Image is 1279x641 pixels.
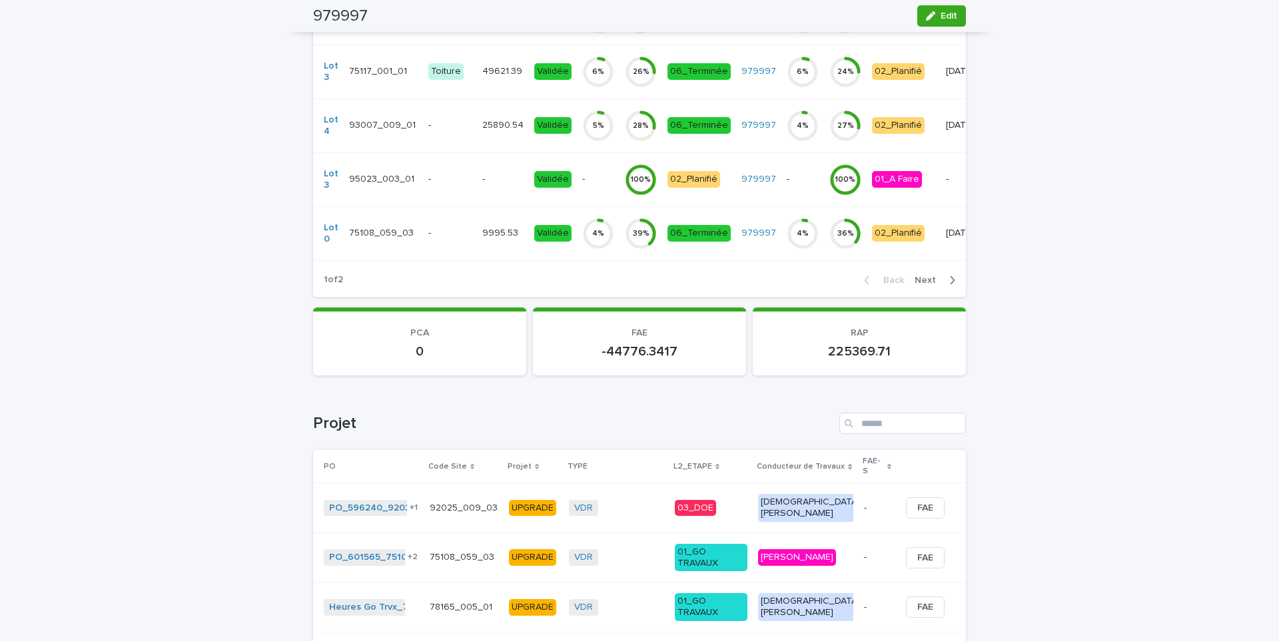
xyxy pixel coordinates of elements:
[428,174,472,185] p: -
[349,63,410,77] p: 75117_001_01
[329,343,510,359] p: 0
[667,117,731,134] div: 06_Terminée
[917,5,966,27] button: Edit
[549,343,730,359] p: -44776.3417
[757,459,845,474] p: Conducteur de Travaux
[864,500,869,514] p: -
[313,414,834,433] h1: Projet
[534,225,572,242] div: Validée
[430,549,497,563] p: 75108_059_03
[906,596,945,618] button: FAE
[430,599,495,613] p: 78165_005_01
[582,67,614,77] div: 6 %
[909,274,966,286] button: Next
[667,63,731,80] div: 06_Terminée
[787,67,819,77] div: 6 %
[917,551,933,564] span: FAE
[941,11,957,21] span: Edit
[741,228,776,239] a: 979997
[324,168,338,191] a: Lot 3
[410,328,429,337] span: PCA
[329,602,512,613] a: Heures Go Trvx_78165_005_01 _979997
[829,121,861,130] div: 27 %
[582,171,588,185] p: -
[324,459,336,474] p: PO
[482,225,521,239] p: 9995.53
[410,504,418,512] span: + 1
[906,497,945,519] button: FAE
[917,600,933,614] span: FAE
[864,599,869,613] p: -
[741,174,776,185] a: 979997
[349,171,417,185] p: 95023_003_01
[534,117,572,134] div: Validée
[482,63,525,77] p: 49621.39
[872,225,925,242] div: 02_Planifié
[853,274,909,286] button: Back
[758,494,863,522] div: [DEMOGRAPHIC_DATA][PERSON_NAME]
[428,459,467,474] p: Code Site
[675,544,748,572] div: 01_GO TRAVAUX
[313,264,354,296] p: 1 of 2
[946,228,980,239] p: [DATE]
[568,459,588,474] p: TYPE
[428,120,472,131] p: -
[675,593,748,621] div: 01_GO TRAVAUX
[324,222,338,245] a: Lot 0
[741,120,776,131] a: 979997
[872,171,922,188] div: 01_A Faire
[582,121,614,130] div: 5 %
[509,500,556,517] div: UPGRADE
[349,225,416,239] p: 75108_059_03
[946,120,980,131] p: [DATE]
[787,229,819,238] div: 4 %
[313,7,368,26] h2: 979997
[632,328,647,337] span: FAE
[667,225,731,242] div: 06_Terminée
[313,483,966,533] tr: PO_596240_92025_009_03 _979997 +192025_009_0392025_009_03 UPGRADEVDR 03_DOE[DEMOGRAPHIC_DATA][PER...
[329,552,496,563] a: PO_601565_75108_059_03 _979997
[667,171,720,188] div: 02_Planifié
[482,171,488,185] p: -
[829,229,861,238] div: 36 %
[851,328,869,337] span: RAP
[906,547,945,568] button: FAE
[324,114,338,137] a: Lot 4
[915,276,944,285] span: Next
[430,500,500,514] p: 92025_009_03
[787,121,819,130] div: 4 %
[509,599,556,616] div: UPGRADE
[673,459,712,474] p: L2_ETAPE
[917,501,933,515] span: FAE
[582,229,614,238] div: 4 %
[872,63,925,80] div: 02_Planifié
[675,500,716,517] div: 03_DOE
[946,174,980,185] p: -
[574,503,593,514] a: VDR
[625,175,657,184] div: 100 %
[408,553,418,561] span: + 2
[946,66,980,77] p: [DATE]
[534,63,572,80] div: Validée
[758,593,863,621] div: [DEMOGRAPHIC_DATA][PERSON_NAME]
[625,121,657,130] div: 28 %
[829,67,861,77] div: 24 %
[829,175,861,184] div: 100 %
[482,117,526,131] p: 25890.54
[324,61,338,83] a: Lot 3
[741,66,776,77] a: 979997
[349,117,418,131] p: 93007_009_01
[313,533,966,582] tr: PO_601565_75108_059_03 _979997 +275108_059_0375108_059_03 UPGRADEVDR 01_GO TRAVAUX[PERSON_NAME]--...
[574,552,593,563] a: VDR
[508,459,532,474] p: Projet
[875,276,904,285] span: Back
[428,228,472,239] p: -
[625,67,657,77] div: 26 %
[872,117,925,134] div: 02_Planifié
[864,549,869,563] p: -
[839,413,966,434] input: Search
[769,343,950,359] p: 225369.71
[329,503,500,514] a: PO_596240_92025_009_03 _979997
[758,549,836,566] div: [PERSON_NAME]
